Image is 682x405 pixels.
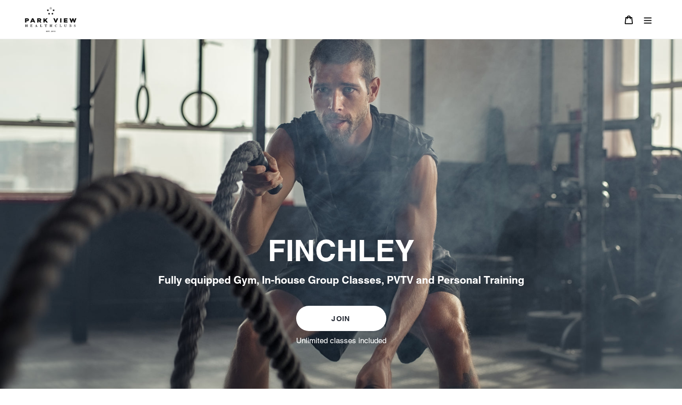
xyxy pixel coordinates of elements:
[296,306,386,331] a: JOIN
[158,274,524,286] span: Fully equipped Gym, In-house Group Classes, PVTV and Personal Training
[25,7,77,32] img: Park view health clubs is a gym near you.
[96,234,587,269] h2: FINCHLEY
[296,336,386,345] label: Unlimited classes included
[638,10,657,29] button: Menu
